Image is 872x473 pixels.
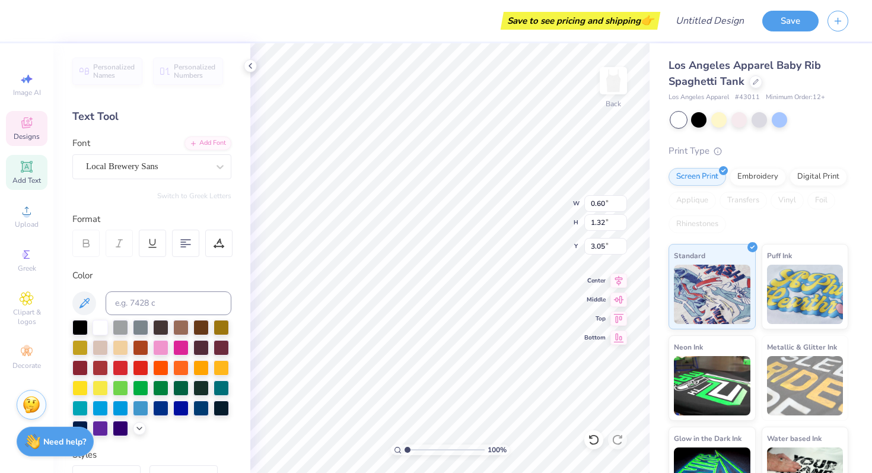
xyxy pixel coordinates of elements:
[674,432,741,445] span: Glow in the Dark Ink
[666,9,753,33] input: Untitled Design
[72,136,90,150] label: Font
[669,168,726,186] div: Screen Print
[72,212,233,226] div: Format
[669,215,726,233] div: Rhinestones
[771,192,804,209] div: Vinyl
[488,445,507,455] span: 100 %
[106,291,231,315] input: e.g. 7428 c
[735,93,760,103] span: # 43011
[43,436,86,447] strong: Need help?
[6,307,47,326] span: Clipart & logos
[13,88,41,97] span: Image AI
[584,296,606,304] span: Middle
[767,432,822,445] span: Water based Ink
[669,58,821,88] span: Los Angeles Apparel Baby Rib Spaghetti Tank
[767,249,792,262] span: Puff Ink
[730,168,786,186] div: Embroidery
[674,265,750,324] img: Standard
[767,265,844,324] img: Puff Ink
[584,277,606,285] span: Center
[12,176,41,185] span: Add Text
[669,144,848,158] div: Print Type
[15,220,39,229] span: Upload
[674,341,703,353] span: Neon Ink
[790,168,847,186] div: Digital Print
[602,69,625,93] img: Back
[762,11,819,31] button: Save
[669,93,729,103] span: Los Angeles Apparel
[184,136,231,150] div: Add Font
[584,315,606,323] span: Top
[18,264,36,273] span: Greek
[807,192,835,209] div: Foil
[174,63,216,80] span: Personalized Numbers
[606,99,621,109] div: Back
[584,334,606,342] span: Bottom
[720,192,767,209] div: Transfers
[72,269,231,282] div: Color
[72,109,231,125] div: Text Tool
[766,93,825,103] span: Minimum Order: 12 +
[72,448,231,462] div: Styles
[674,356,750,415] img: Neon Ink
[12,361,41,370] span: Decorate
[641,13,654,27] span: 👉
[14,132,40,141] span: Designs
[504,12,657,30] div: Save to see pricing and shipping
[669,192,716,209] div: Applique
[157,191,231,201] button: Switch to Greek Letters
[674,249,705,262] span: Standard
[93,63,135,80] span: Personalized Names
[767,341,837,353] span: Metallic & Glitter Ink
[767,356,844,415] img: Metallic & Glitter Ink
